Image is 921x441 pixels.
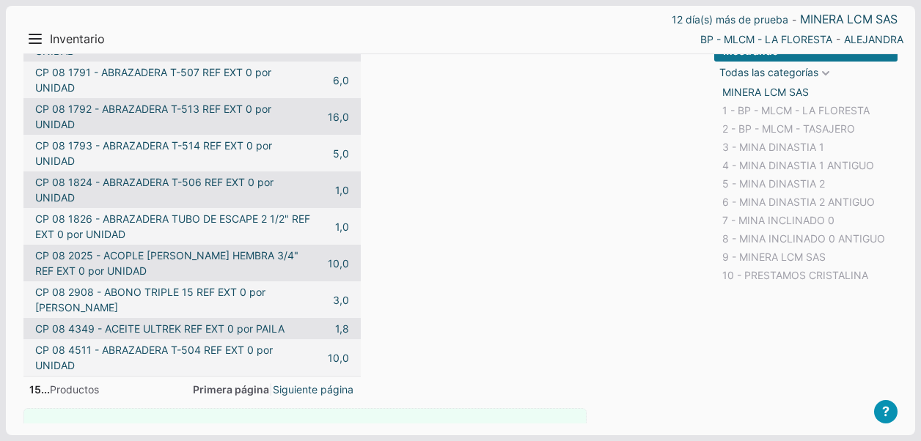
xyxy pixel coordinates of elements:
a: 2 - BP - MLCM - TASAJERO [719,119,858,138]
a: CP 08 1824 - ABRAZADERA T-506 REF EXT 0 por UNIDAD [35,174,311,205]
a: CP 08 4511 - ABRAZADERA T-504 REF EXT 0 por UNIDAD [35,342,311,373]
a: 6,0 [333,73,349,88]
span: Primera página [193,383,269,396]
span: - [792,15,796,24]
a: CP 08 1792 - ABRAZADERA T-513 REF EXT 0 por UNIDAD [35,101,311,132]
a: MINERA LCM SAS [719,83,812,101]
button: ? [874,400,898,423]
a: 10 - PRESTAMOS CRISTALINA [719,266,871,284]
a: 9 - MINERA LCM SAS [719,248,829,266]
a: CP 08 2908 - ABONO TRIPLE 15 REF EXT 0 por [PERSON_NAME] [35,284,311,315]
a: 16,0 [328,109,349,125]
span: Inventario [50,31,105,47]
span: 15... [29,383,50,396]
a: 5 - MINA DINASTIA 2 [719,174,828,193]
a: 8 - MINA INCLINADO 0 ANTIGUO [719,229,888,248]
a: CP 08 1791 - ABRAZADERA T-507 REF EXT 0 por UNIDAD [35,64,311,95]
a: 12 día(s) más de prueba [672,12,788,27]
a: Todas las categorías [719,64,818,80]
a: 6 - MINA DINASTIA 2 ANTIGUO [719,193,878,211]
div: Productos [23,382,99,396]
a: 1 - BP - MLCM - LA FLORESTA [719,101,873,119]
a: CP 08 2025 - ACOPLE [PERSON_NAME] HEMBRA 3/4" REF EXT 0 por UNIDAD [35,248,311,278]
a: 3 - MINA DINASTIA 1 [719,138,827,156]
a: CP 08 1826 - ABRAZADERA TUBO DE ESCAPE 2 1/2" REF EXT 0 por UNIDAD [35,211,311,242]
a: 7 - MINA INCLINADO 0 [719,211,837,229]
a: 10,0 [328,256,349,271]
a: MINERA LCM SAS [800,12,898,27]
div: | [193,382,361,396]
a: 4 - MINA DINASTIA 1 ANTIGUO [719,156,877,174]
a: compra [507,422,543,434]
a: 3,0 [333,292,349,308]
a: 5,0 [333,146,349,161]
a: CP 08 4349 - ACEITE ULTREK REF EXT 0 por PAILA [35,321,285,336]
span: - [836,34,840,43]
a: 10,0 [328,350,349,366]
a: 1,0 [335,219,349,234]
a: venta [453,422,480,434]
button: Menu [23,27,47,51]
a: 1,8 [335,321,349,336]
a: Siguiente página [273,382,353,397]
a: BP - MLCM - LA FLORESTA [700,31,832,47]
a: ALEJANDRA RAMIREZ RAMIREZ [844,31,903,47]
a: CP 08 1793 - ABRAZADERA T-514 REF EXT 0 por UNIDAD [35,138,311,168]
a: 1,0 [335,182,349,198]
